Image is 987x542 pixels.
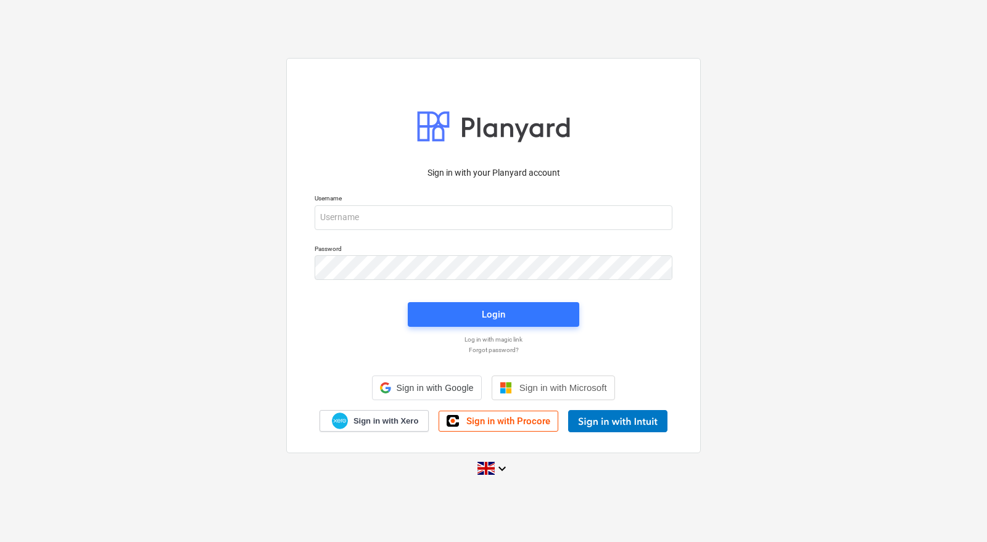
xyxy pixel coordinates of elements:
[439,411,558,432] a: Sign in with Procore
[353,416,418,427] span: Sign in with Xero
[315,194,672,205] p: Username
[482,306,505,322] div: Login
[372,376,481,400] div: Sign in with Google
[519,382,607,393] span: Sign in with Microsoft
[396,383,473,393] span: Sign in with Google
[332,413,348,429] img: Xero logo
[466,416,550,427] span: Sign in with Procore
[408,302,579,327] button: Login
[495,461,510,476] i: keyboard_arrow_down
[315,205,672,230] input: Username
[315,166,672,179] p: Sign in with your Planyard account
[320,410,429,432] a: Sign in with Xero
[315,245,672,255] p: Password
[500,382,512,394] img: Microsoft logo
[308,346,679,354] a: Forgot password?
[308,335,679,343] a: Log in with magic link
